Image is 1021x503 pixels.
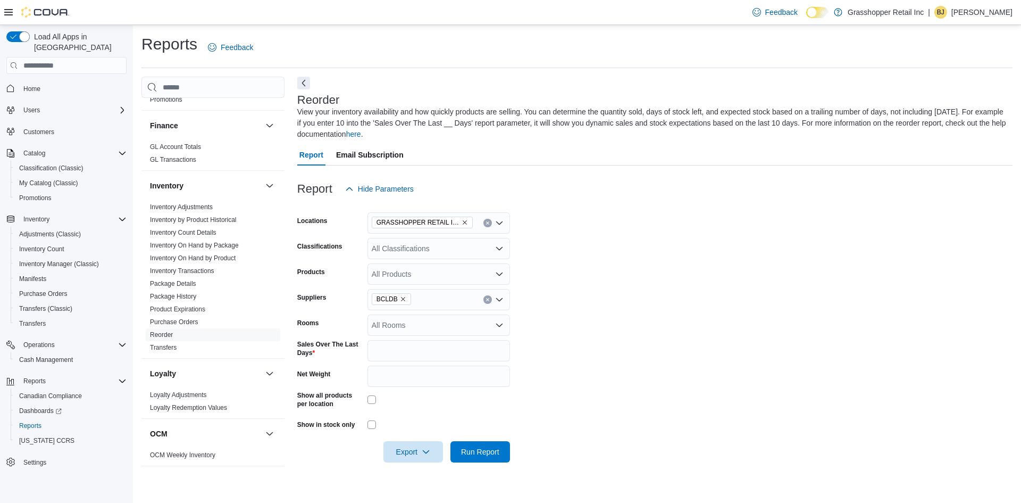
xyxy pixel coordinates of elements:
[23,377,46,385] span: Reports
[299,144,323,166] span: Report
[297,319,319,327] label: Rooms
[150,229,216,236] a: Inventory Count Details
[150,155,196,164] span: GL Transactions
[150,120,261,131] button: Finance
[2,374,131,389] button: Reports
[11,176,131,191] button: My Catalog (Classic)
[19,125,127,138] span: Customers
[11,389,131,403] button: Canadian Compliance
[150,254,236,262] a: Inventory On Hand by Product
[150,280,196,287] a: Package Details
[297,242,342,251] label: Classifications
[495,295,504,304] button: Open list of options
[150,318,198,326] span: Purchase Orders
[2,80,131,96] button: Home
[6,76,127,498] nav: Complex example
[15,228,85,241] a: Adjustments (Classic)
[11,301,131,316] button: Transfers (Classic)
[19,126,58,138] a: Customers
[15,390,86,402] a: Canadian Compliance
[15,317,50,330] a: Transfers
[263,367,276,380] button: Loyalty
[336,144,404,166] span: Email Subscription
[221,42,253,53] span: Feedback
[150,180,183,191] h3: Inventory
[297,391,363,408] label: Show all products per location
[141,449,284,466] div: OCM
[297,217,328,225] label: Locations
[19,392,82,400] span: Canadian Compliance
[11,271,131,286] button: Manifests
[372,217,473,228] span: GRASSHOPPER RETAIL INC - Ospika
[11,257,131,271] button: Inventory Manager (Classic)
[483,295,492,304] button: Clear input
[937,6,944,19] span: BJ
[2,103,131,118] button: Users
[15,434,127,447] span: Washington CCRS
[15,228,127,241] span: Adjustments (Classic)
[150,391,207,399] a: Loyalty Adjustments
[150,143,201,151] span: GL Account Totals
[19,375,50,387] button: Reports
[150,403,227,412] span: Loyalty Redemption Values
[11,227,131,242] button: Adjustments (Classic)
[15,177,82,189] a: My Catalog (Classic)
[150,216,237,224] span: Inventory by Product Historical
[19,436,74,445] span: [US_STATE] CCRS
[19,104,44,117] button: Users
[297,77,310,89] button: Next
[150,120,178,131] h3: Finance
[358,184,414,194] span: Hide Parameters
[19,83,45,95] a: Home
[141,141,284,170] div: Finance
[150,241,239,250] span: Inventory On Hand by Package
[150,267,214,275] span: Inventory Transactions
[23,128,54,136] span: Customers
[297,268,325,276] label: Products
[297,420,355,429] label: Show in stock only
[150,318,198,326] a: Purchase Orders
[2,124,131,139] button: Customers
[15,419,127,432] span: Reports
[765,7,798,18] span: Feedback
[150,293,196,300] a: Package History
[15,353,127,366] span: Cash Management
[150,331,173,339] span: Reorder
[15,258,127,270] span: Inventory Manager (Classic)
[150,95,182,104] span: Promotions
[150,203,213,211] a: Inventory Adjustments
[15,243,69,255] a: Inventory Count
[15,405,66,417] a: Dashboards
[19,213,127,226] span: Inventory
[19,356,73,364] span: Cash Management
[15,405,127,417] span: Dashboards
[15,287,72,300] a: Purchase Orders
[848,6,924,19] p: Grasshopper Retail Inc
[23,341,55,349] span: Operations
[461,447,499,457] span: Run Report
[19,407,62,415] span: Dashboards
[11,286,131,301] button: Purchase Orders
[150,267,214,275] a: Inventory Transactions
[15,162,88,175] a: Classification (Classic)
[15,177,127,189] span: My Catalog (Classic)
[15,419,46,432] a: Reports
[150,368,261,379] button: Loyalty
[15,192,127,204] span: Promotions
[150,143,201,151] a: GL Account Totals
[928,6,930,19] p: |
[806,18,807,19] span: Dark Mode
[11,191,131,205] button: Promotions
[19,179,78,187] span: My Catalog (Classic)
[483,219,492,227] button: Clear input
[141,201,284,358] div: Inventory
[23,215,49,224] span: Inventory
[297,370,330,378] label: Net Weight
[150,428,261,439] button: OCM
[951,6,1012,19] p: [PERSON_NAME]
[150,180,261,191] button: Inventory
[150,391,207,399] span: Loyalty Adjustments
[23,458,46,467] span: Settings
[21,7,69,18] img: Cova
[204,37,257,58] a: Feedback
